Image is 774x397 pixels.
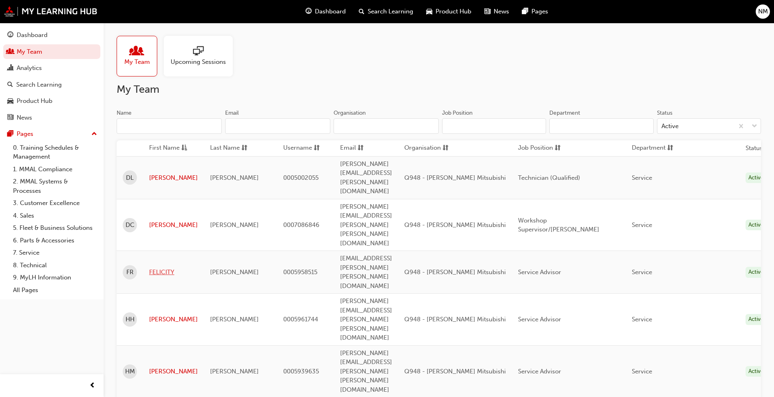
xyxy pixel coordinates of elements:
[358,143,364,153] span: sorting-icon
[522,7,528,17] span: pages-icon
[17,96,52,106] div: Product Hub
[225,118,330,134] input: Email
[7,131,13,138] span: pages-icon
[442,143,449,153] span: sorting-icon
[404,143,449,153] button: Organisationsorting-icon
[117,118,222,134] input: Name
[632,221,652,229] span: Service
[164,36,239,76] a: Upcoming Sessions
[10,163,100,176] a: 1. MMAL Compliance
[299,3,352,20] a: guage-iconDashboard
[10,209,100,222] a: 4. Sales
[420,3,478,20] a: car-iconProduct Hub
[340,349,392,393] span: [PERSON_NAME][EMAIL_ADDRESS][PERSON_NAME][PERSON_NAME][DOMAIN_NAME]
[442,109,473,117] div: Job Position
[283,368,319,375] span: 0005939635
[10,234,100,247] a: 6. Parts & Accessories
[171,57,226,67] span: Upcoming Sessions
[404,174,506,181] span: Q948 - [PERSON_NAME] Mitsubishi
[752,121,757,132] span: down-icon
[10,142,100,163] a: 0. Training Schedules & Management
[3,26,100,127] button: DashboardMy TeamAnalyticsSearch LearningProduct HubNews
[210,368,259,375] span: [PERSON_NAME]
[283,268,317,276] span: 0005958515
[436,7,471,16] span: Product Hub
[746,366,767,377] div: Active
[4,6,98,17] a: mmal
[3,94,100,109] a: Product Hub
[404,143,441,153] span: Organisation
[340,203,392,247] span: [PERSON_NAME][EMAIL_ADDRESS][PERSON_NAME][PERSON_NAME][DOMAIN_NAME]
[126,315,134,324] span: HH
[91,129,97,140] span: up-icon
[10,175,100,197] a: 2. MMAL Systems & Processes
[10,284,100,297] a: All Pages
[494,7,509,16] span: News
[756,4,770,19] button: NM
[149,268,198,277] a: FELICITY
[632,368,652,375] span: Service
[340,143,385,153] button: Emailsorting-icon
[746,144,763,153] th: Status
[667,143,673,153] span: sorting-icon
[210,221,259,229] span: [PERSON_NAME]
[117,36,164,76] a: My Team
[334,109,366,117] div: Organisation
[181,143,187,153] span: asc-icon
[283,221,319,229] span: 0007086846
[404,368,506,375] span: Q948 - [PERSON_NAME] Mitsubishi
[549,109,580,117] div: Department
[283,143,312,153] span: Username
[352,3,420,20] a: search-iconSearch Learning
[484,7,490,17] span: news-icon
[442,118,546,134] input: Job Position
[632,143,666,153] span: Department
[149,143,180,153] span: First Name
[3,28,100,43] a: Dashboard
[359,7,364,17] span: search-icon
[241,143,247,153] span: sorting-icon
[17,113,32,122] div: News
[210,316,259,323] span: [PERSON_NAME]
[518,174,580,181] span: Technician (Qualified)
[149,143,194,153] button: First Nameasc-icon
[478,3,516,20] a: news-iconNews
[368,7,413,16] span: Search Learning
[117,83,761,96] h2: My Team
[516,3,555,20] a: pages-iconPages
[10,246,100,259] a: 7. Service
[7,114,13,122] span: news-icon
[210,174,259,181] span: [PERSON_NAME]
[340,160,392,195] span: [PERSON_NAME][EMAIL_ADDRESS][PERSON_NAME][DOMAIN_NAME]
[518,268,561,276] span: Service Advisor
[3,127,100,142] button: Pages
[10,222,100,234] a: 5. Fleet & Business Solutions
[7,48,13,56] span: people-icon
[10,271,100,284] a: 9. MyLH Information
[314,143,320,153] span: sorting-icon
[518,316,561,323] span: Service Advisor
[426,7,432,17] span: car-icon
[632,143,676,153] button: Departmentsorting-icon
[632,316,652,323] span: Service
[126,220,134,230] span: DC
[404,268,506,276] span: Q948 - [PERSON_NAME] Mitsubishi
[10,259,100,272] a: 8. Technical
[340,143,356,153] span: Email
[149,367,198,376] a: [PERSON_NAME]
[7,32,13,39] span: guage-icon
[10,197,100,209] a: 3. Customer Excellence
[518,217,599,233] span: Workshop Supervisor/[PERSON_NAME]
[125,367,135,376] span: HM
[404,221,506,229] span: Q948 - [PERSON_NAME] Mitsubishi
[404,316,506,323] span: Q948 - [PERSON_NAME] Mitsubishi
[340,255,392,290] span: [EMAIL_ADDRESS][PERSON_NAME][PERSON_NAME][DOMAIN_NAME]
[7,65,13,72] span: chart-icon
[210,143,240,153] span: Last Name
[306,7,312,17] span: guage-icon
[89,381,95,391] span: prev-icon
[17,31,48,40] div: Dashboard
[3,110,100,125] a: News
[3,61,100,76] a: Analytics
